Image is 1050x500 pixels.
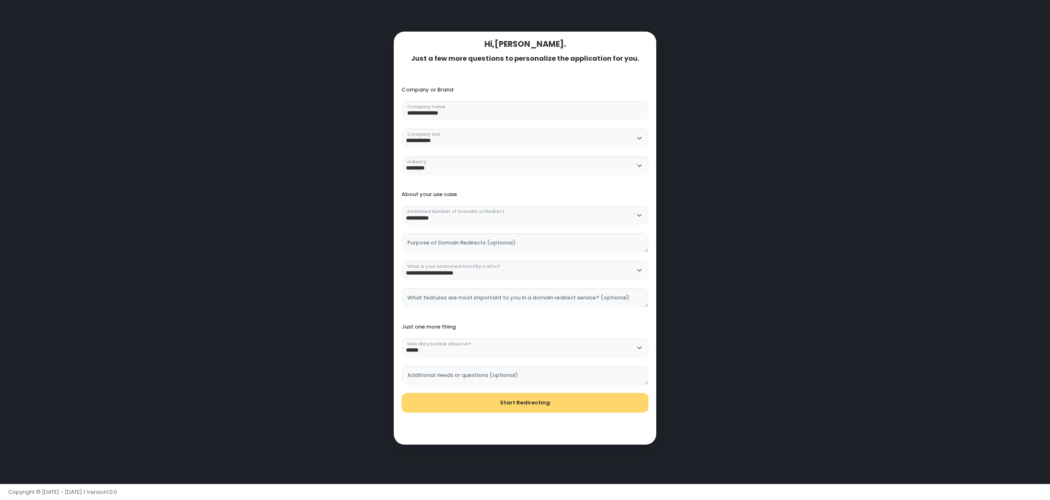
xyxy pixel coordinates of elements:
[402,87,648,93] div: Company or Brand
[402,55,648,63] div: Just a few more questions to personalize the application for you.
[402,393,648,413] button: Start Redirecting
[402,324,648,330] div: Just one more thing
[402,39,648,49] div: Hi, [PERSON_NAME] .
[402,191,648,198] div: About your use case
[8,488,117,496] span: Copyright © [DATE] - [DATE] | Version 1.0.0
